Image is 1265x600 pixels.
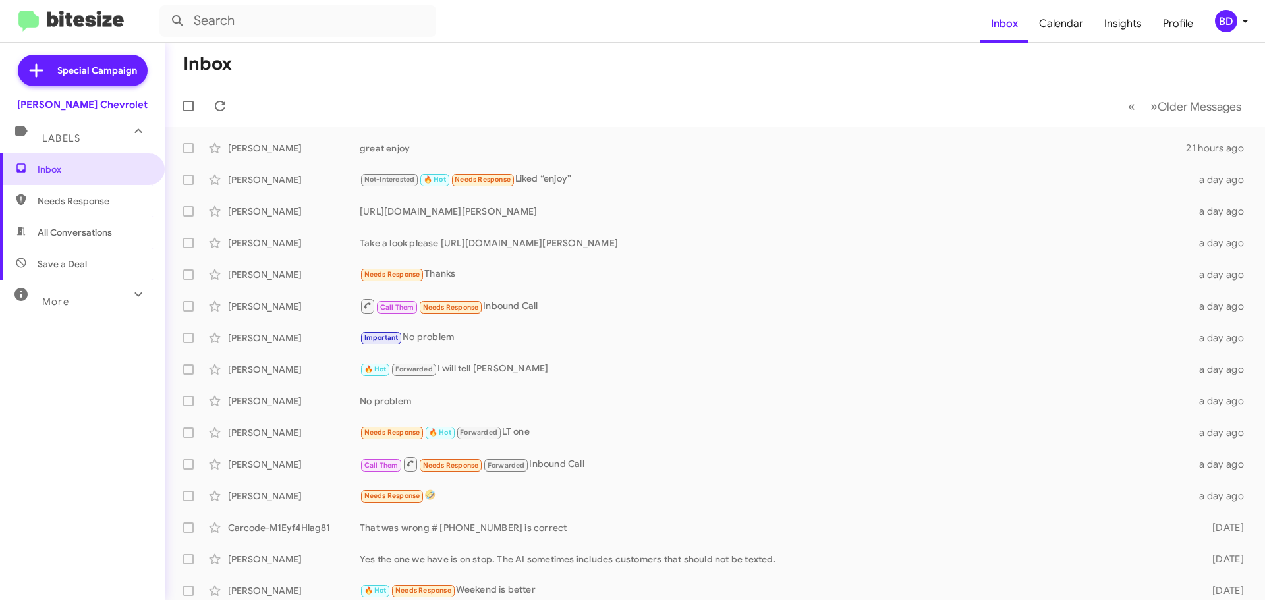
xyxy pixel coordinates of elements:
span: Save a Deal [38,258,87,271]
span: Labels [42,132,80,144]
div: a day ago [1191,236,1254,250]
span: All Conversations [38,226,112,239]
div: [PERSON_NAME] [228,363,360,376]
span: Older Messages [1158,99,1241,114]
div: BD [1215,10,1237,32]
span: 🔥 Hot [364,586,387,595]
div: [PERSON_NAME] [228,142,360,155]
div: [DATE] [1191,521,1254,534]
span: « [1128,98,1135,115]
div: No problem [360,330,1191,345]
div: Inbound Call [360,456,1191,472]
div: [PERSON_NAME] [228,268,360,281]
div: great enjoy [360,142,1186,155]
span: Needs Response [423,303,479,312]
span: Needs Response [364,428,420,437]
div: [PERSON_NAME] [228,458,360,471]
button: BD [1204,10,1251,32]
div: [PERSON_NAME] [228,395,360,408]
span: 🔥 Hot [429,428,451,437]
span: More [42,296,69,308]
a: Special Campaign [18,55,148,86]
a: Insights [1094,5,1152,43]
span: Needs Response [364,270,420,279]
div: [PERSON_NAME] [228,205,360,218]
div: That was wrong # [PHONE_NUMBER] is correct [360,521,1191,534]
span: Forwarded [457,427,501,439]
div: [PERSON_NAME] [228,489,360,503]
div: a day ago [1191,268,1254,281]
div: [PERSON_NAME] [228,584,360,597]
button: Next [1142,93,1249,120]
div: a day ago [1191,395,1254,408]
span: Needs Response [423,461,479,470]
div: 🤣 [360,488,1191,503]
input: Search [159,5,436,37]
div: I will tell [PERSON_NAME] [360,362,1191,377]
div: [PERSON_NAME] [228,426,360,439]
div: Liked “enjoy” [360,172,1191,187]
h1: Inbox [183,53,232,74]
div: Take a look please [URL][DOMAIN_NAME][PERSON_NAME] [360,236,1191,250]
div: [DATE] [1191,553,1254,566]
div: a day ago [1191,363,1254,376]
a: Calendar [1028,5,1094,43]
div: [PERSON_NAME] [228,300,360,313]
div: Thanks [360,267,1191,282]
span: Call Them [364,461,399,470]
span: Important [364,333,399,342]
span: 🔥 Hot [364,365,387,373]
span: » [1150,98,1158,115]
a: Profile [1152,5,1204,43]
div: Weekend is better [360,583,1191,598]
span: Needs Response [455,175,511,184]
span: Forwarded [484,459,528,472]
span: Call Them [380,303,414,312]
div: [PERSON_NAME] [228,236,360,250]
span: Forwarded [392,364,436,376]
span: Special Campaign [57,64,137,77]
span: 🔥 Hot [424,175,446,184]
div: 21 hours ago [1186,142,1254,155]
span: Needs Response [364,491,420,500]
div: a day ago [1191,300,1254,313]
div: Inbound Call [360,298,1191,314]
button: Previous [1120,93,1143,120]
div: a day ago [1191,205,1254,218]
nav: Page navigation example [1121,93,1249,120]
span: Needs Response [38,194,150,207]
div: Yes the one we have is on stop. The AI sometimes includes customers that should not be texted. [360,553,1191,566]
div: LT one [360,425,1191,440]
div: a day ago [1191,426,1254,439]
div: [PERSON_NAME] [228,173,360,186]
div: a day ago [1191,331,1254,344]
span: Needs Response [395,586,451,595]
div: a day ago [1191,173,1254,186]
a: Inbox [980,5,1028,43]
span: Inbox [38,163,150,176]
div: [PERSON_NAME] Chevrolet [17,98,148,111]
div: [PERSON_NAME] [228,553,360,566]
div: a day ago [1191,489,1254,503]
div: No problem [360,395,1191,408]
div: Carcode-M1Eyf4Hlag81 [228,521,360,534]
div: [PERSON_NAME] [228,331,360,344]
div: a day ago [1191,458,1254,471]
div: [DATE] [1191,584,1254,597]
div: [URL][DOMAIN_NAME][PERSON_NAME] [360,205,1191,218]
span: Not-Interested [364,175,415,184]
